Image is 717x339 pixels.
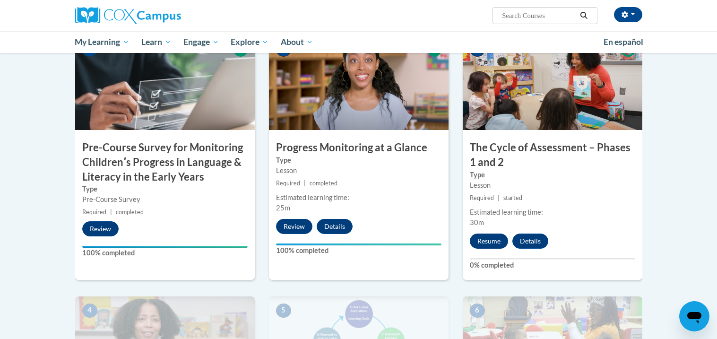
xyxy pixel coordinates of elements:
button: Account Settings [614,7,642,22]
span: | [110,209,112,216]
a: Learn [135,31,177,53]
div: Your progress [82,246,248,248]
span: Learn [141,36,171,48]
input: Search Courses [501,10,577,21]
img: Course Image [269,35,449,130]
span: 6 [470,304,485,318]
label: 0% completed [470,260,635,270]
div: Pre-Course Survey [82,194,248,205]
h3: The Cycle of Assessment – Phases 1 and 2 [463,140,642,170]
a: My Learning [69,31,136,53]
img: Course Image [75,35,255,130]
span: 30m [470,218,484,226]
span: Required [276,180,300,187]
img: Cox Campus [75,7,181,24]
button: Search [577,10,591,21]
div: Lesson [470,180,635,191]
a: Engage [177,31,225,53]
a: Cox Campus [75,7,255,24]
div: Estimated learning time: [470,207,635,217]
h3: Progress Monitoring at a Glance [269,140,449,155]
iframe: Button to launch messaging window [679,301,709,331]
span: Explore [231,36,268,48]
span: About [281,36,313,48]
div: Main menu [61,31,657,53]
button: Details [317,219,353,234]
a: En español [597,32,649,52]
span: 4 [82,304,97,318]
label: 100% completed [276,245,441,256]
div: Your progress [276,243,441,245]
label: Type [276,155,441,165]
label: 100% completed [82,248,248,258]
span: | [304,180,306,187]
a: About [275,31,319,53]
h3: Pre-Course Survey for Monitoring Childrenʹs Progress in Language & Literacy in the Early Years [75,140,255,184]
span: | [498,194,500,201]
button: Details [512,234,548,249]
span: 5 [276,304,291,318]
button: Review [82,221,119,236]
label: Type [82,184,248,194]
div: Estimated learning time: [276,192,441,203]
span: completed [310,180,337,187]
span: 25m [276,204,290,212]
span: En español [604,37,643,47]
button: Review [276,219,312,234]
a: Explore [225,31,275,53]
span: Required [82,209,106,216]
div: Lesson [276,165,441,176]
label: Type [470,170,635,180]
span: started [503,194,522,201]
img: Course Image [463,35,642,130]
button: Resume [470,234,508,249]
span: Required [470,194,494,201]
span: Engage [183,36,219,48]
span: completed [116,209,144,216]
span: My Learning [75,36,129,48]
